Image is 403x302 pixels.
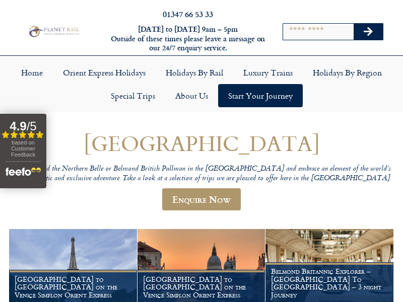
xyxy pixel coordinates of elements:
nav: Menu [5,61,398,107]
a: 01347 66 53 33 [163,8,213,20]
h6: [DATE] to [DATE] 9am – 5pm Outside of these times please leave a message on our 24/7 enquiry serv... [110,25,266,53]
p: Travel aboard the Northern Belle or Belmond British Pullman in the [GEOGRAPHIC_DATA] and embrace ... [9,165,394,183]
a: Holidays by Region [303,61,392,84]
button: Search [354,24,383,40]
img: Planet Rail Train Holidays Logo [27,25,81,38]
a: Home [11,61,53,84]
a: Enquire Now [162,188,241,210]
h1: [GEOGRAPHIC_DATA] to [GEOGRAPHIC_DATA] on the Venice Simplon Orient Express [143,275,260,299]
h1: [GEOGRAPHIC_DATA] to [GEOGRAPHIC_DATA] on the Venice Simplon Orient Express [15,275,131,299]
a: Start your Journey [218,84,303,107]
a: Orient Express Holidays [53,61,156,84]
a: About Us [165,84,218,107]
a: Luxury Trains [233,61,303,84]
h1: [GEOGRAPHIC_DATA] [9,131,394,155]
a: Special Trips [101,84,165,107]
a: Holidays by Rail [156,61,233,84]
h1: Belmond Britannic Explorer – [GEOGRAPHIC_DATA] To [GEOGRAPHIC_DATA] – 3 night Journey [271,267,388,299]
